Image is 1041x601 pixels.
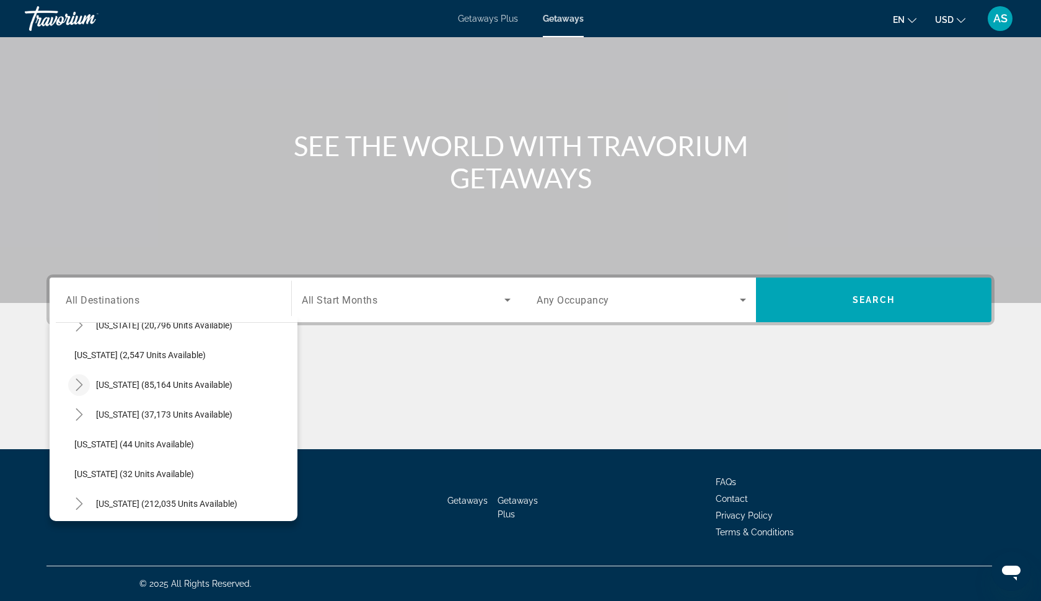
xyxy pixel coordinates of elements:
[288,129,753,194] h1: SEE THE WORLD WITH TRAVORIUM GETAWAYS
[50,278,991,322] div: Search widget
[96,499,237,509] span: [US_STATE] (212,035 units available)
[68,404,90,426] button: Toggle Colorado (37,173 units available)
[935,15,954,25] span: USD
[90,314,297,336] button: [US_STATE] (20,796 units available)
[984,6,1016,32] button: User Menu
[90,403,297,426] button: [US_STATE] (37,173 units available)
[447,496,488,506] a: Getaways
[139,579,252,589] span: © 2025 All Rights Reserved.
[543,14,584,24] a: Getaways
[90,374,297,396] button: [US_STATE] (85,164 units available)
[893,11,916,29] button: Change language
[853,295,895,305] span: Search
[991,551,1031,591] iframe: Button to launch messaging window
[935,11,965,29] button: Change currency
[68,433,297,455] button: [US_STATE] (44 units available)
[96,410,232,419] span: [US_STATE] (37,173 units available)
[893,15,905,25] span: en
[74,350,206,360] span: [US_STATE] (2,547 units available)
[96,380,232,390] span: [US_STATE] (85,164 units available)
[25,2,149,35] a: Travorium
[716,477,736,487] a: FAQs
[90,493,297,515] button: [US_STATE] (212,035 units available)
[716,511,773,520] a: Privacy Policy
[537,294,609,306] span: Any Occupancy
[68,463,297,485] button: [US_STATE] (32 units available)
[74,469,194,479] span: [US_STATE] (32 units available)
[716,527,794,537] a: Terms & Conditions
[498,496,538,519] a: Getaways Plus
[458,14,518,24] a: Getaways Plus
[68,344,297,366] button: [US_STATE] (2,547 units available)
[68,315,90,336] button: Toggle Arizona (20,796 units available)
[66,294,139,305] span: All Destinations
[74,439,194,449] span: [US_STATE] (44 units available)
[302,294,377,306] span: All Start Months
[756,278,991,322] button: Search
[68,493,90,515] button: Toggle Florida (212,035 units available)
[68,374,90,396] button: Toggle California (85,164 units available)
[993,12,1008,25] span: AS
[96,320,232,330] span: [US_STATE] (20,796 units available)
[716,494,748,504] a: Contact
